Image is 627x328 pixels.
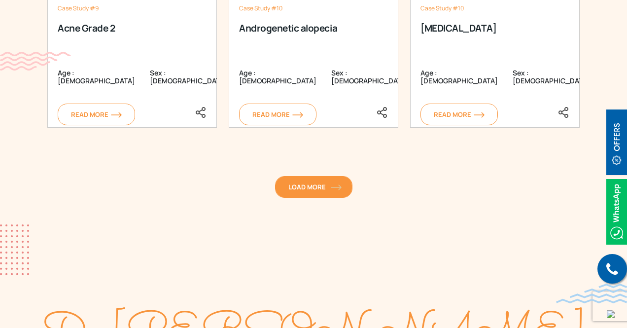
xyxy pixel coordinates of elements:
[111,112,122,118] img: orange-arrow.svg
[275,176,352,198] a: Load Moreorange-arrow
[252,110,303,119] span: Read More
[420,22,569,59] div: [MEDICAL_DATA]
[239,69,316,96] div: Age : [DEMOGRAPHIC_DATA]
[420,104,498,125] a: Read More
[292,112,303,118] img: orange-arrow.svg
[58,104,135,125] a: Read More
[607,310,615,318] img: up-blue-arrow.svg
[474,112,485,118] img: orange-arrow.svg
[606,205,627,216] a: Whatsappicon
[195,107,207,117] a: <div class="socialicons"><span class="close_share"><i class="fa fa-close"></i></span> <a href="ht...
[498,69,590,96] div: Sex : [DEMOGRAPHIC_DATA]
[376,107,388,117] a: <div class="socialicons"><span class="close_share"><i class="fa fa-close"></i></span> <a href="ht...
[434,110,485,119] span: Read More
[331,184,342,190] img: orange-arrow
[557,107,569,117] a: <div class="socialicons"><span class="close_share"><i class="fa fa-close"></i></span> <a href="ht...
[239,4,388,12] div: Case Study #10
[606,179,627,245] img: Whatsappicon
[58,4,207,12] div: Case Study #9
[288,182,339,191] span: Load More
[135,69,227,96] div: Sex : [DEMOGRAPHIC_DATA]
[71,110,122,119] span: Read More
[606,109,627,175] img: offerBt
[556,284,627,303] img: bluewave
[239,104,316,125] a: Read More
[316,69,409,96] div: Sex : [DEMOGRAPHIC_DATA]
[420,4,569,12] div: Case Study #10
[239,22,388,59] div: Androgenetic alopecia
[420,69,498,96] div: Age : [DEMOGRAPHIC_DATA]
[58,22,207,59] div: Acne Grade 2
[58,69,135,96] div: Age : [DEMOGRAPHIC_DATA]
